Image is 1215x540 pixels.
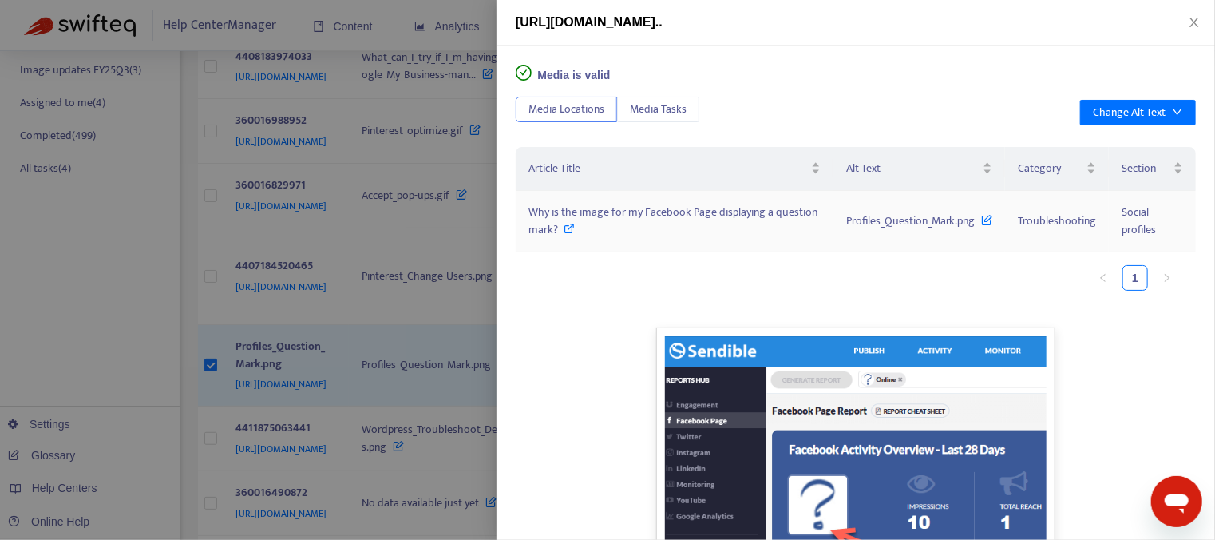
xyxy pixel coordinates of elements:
[528,203,817,239] span: Why is the image for my Facebook Page displaying a question mark?
[1154,265,1180,291] li: Next Page
[1188,16,1201,29] span: close
[1154,265,1180,291] button: right
[1122,265,1148,291] li: 1
[528,160,808,177] span: Article Title
[1151,476,1202,527] iframe: Button to launch messaging window
[516,147,833,191] th: Article Title
[1090,265,1116,291] button: left
[846,212,976,230] span: Profiles_Question_Mark.png
[1122,160,1170,177] span: Section
[516,97,617,122] button: Media Locations
[516,65,532,81] span: check-circle
[630,101,687,118] span: Media Tasks
[617,97,699,122] button: Media Tasks
[516,15,663,29] span: [URL][DOMAIN_NAME]..
[538,69,611,81] span: Media is valid
[1122,203,1156,239] span: Social profiles
[1018,212,1096,230] span: Troubleshooting
[1080,100,1196,125] button: Change Alt Text
[1162,273,1172,283] span: right
[833,147,1006,191] th: Alt Text
[1093,104,1166,121] div: Change Alt Text
[1005,147,1109,191] th: Category
[846,160,980,177] span: Alt Text
[1109,147,1196,191] th: Section
[1098,273,1108,283] span: left
[1183,15,1205,30] button: Close
[1090,265,1116,291] li: Previous Page
[1172,106,1183,117] span: down
[1018,160,1083,177] span: Category
[1123,266,1147,290] a: 1
[528,101,604,118] span: Media Locations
